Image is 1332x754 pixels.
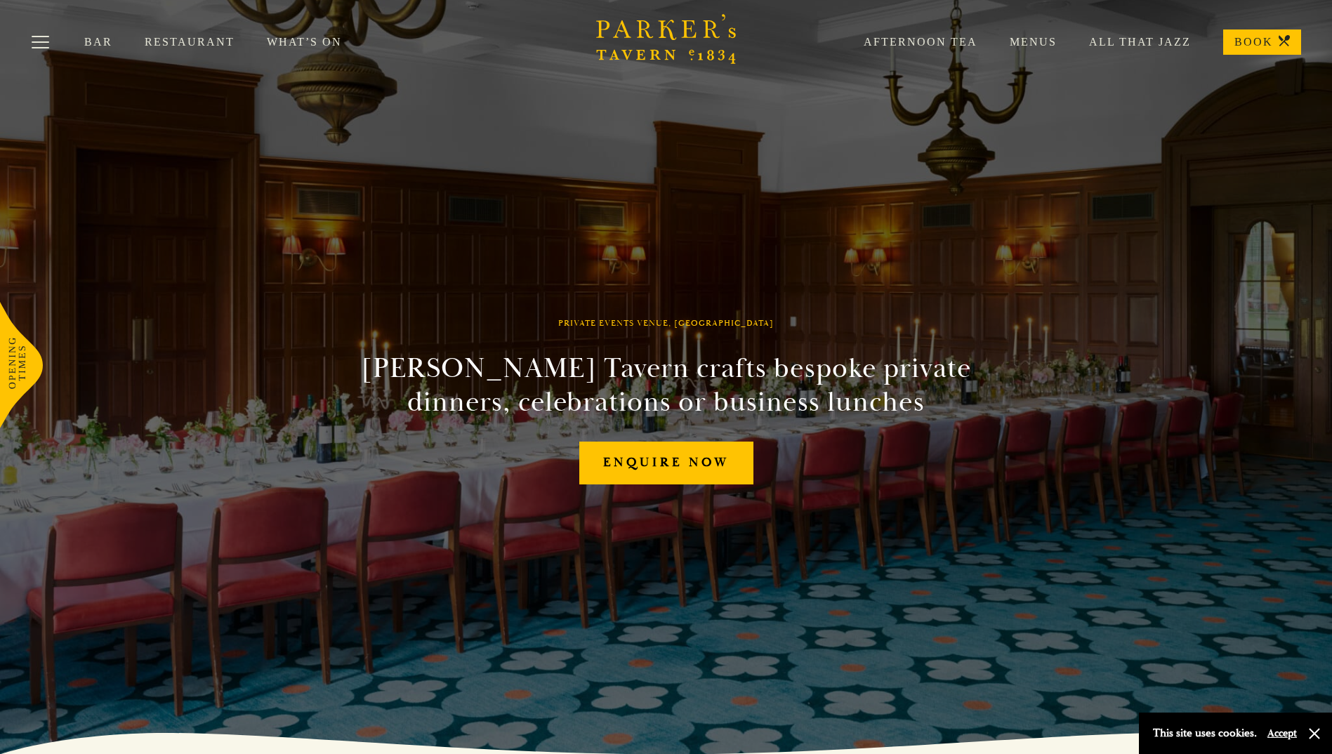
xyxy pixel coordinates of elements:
button: Accept [1267,727,1297,740]
h2: [PERSON_NAME] Tavern crafts bespoke private dinners, celebrations or business lunches [346,352,987,419]
h1: Private Events Venue, [GEOGRAPHIC_DATA] [558,319,774,329]
p: This site uses cookies. [1153,723,1257,743]
a: Enquire now [579,442,753,484]
button: Close and accept [1307,727,1321,741]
